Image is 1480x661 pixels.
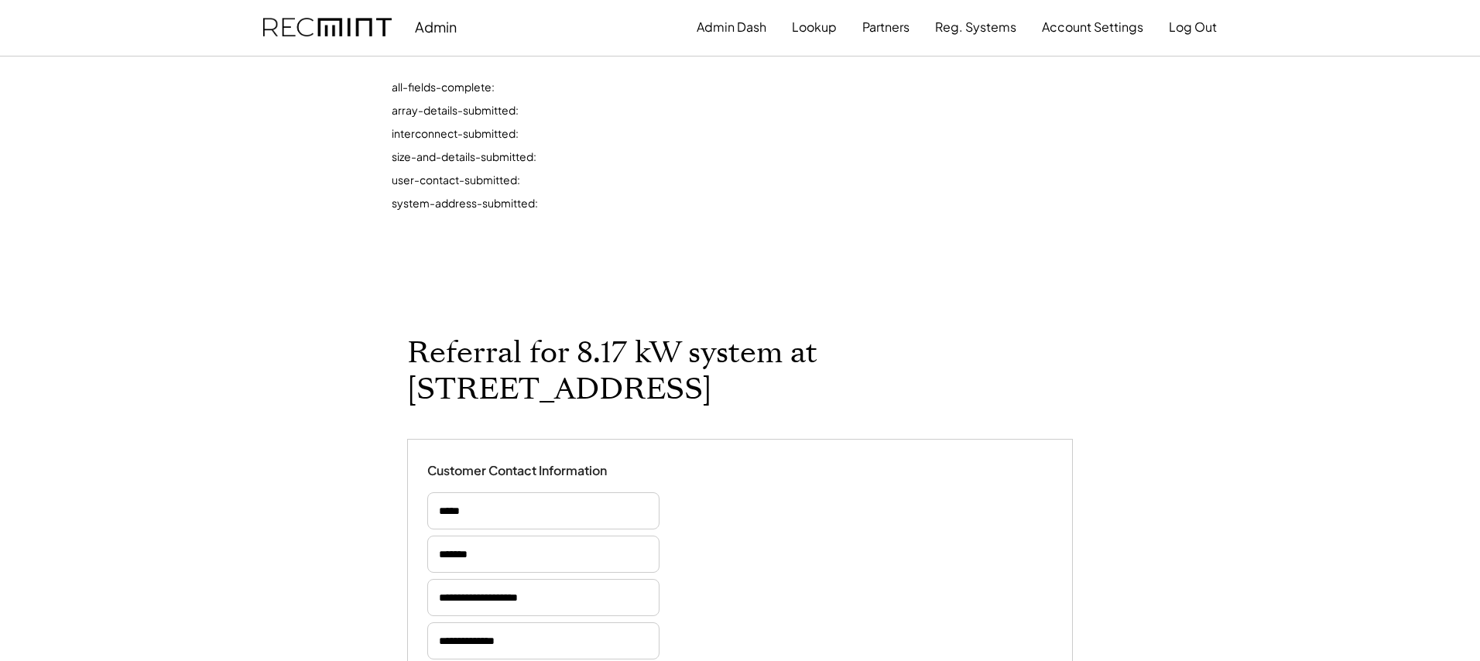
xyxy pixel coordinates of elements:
div: user-contact-submitted: [392,173,856,196]
img: recmint-logotype%403x.png [263,18,392,37]
button: Account Settings [1042,12,1143,43]
button: Log Out [1169,12,1217,43]
button: Reg. Systems [935,12,1016,43]
button: Partners [862,12,910,43]
div: Admin [415,18,457,36]
div: interconnect-submitted: [392,126,856,149]
div: size-and-details-submitted: [392,149,856,173]
div: system-address-submitted: [392,196,856,219]
button: Admin Dash [697,12,766,43]
div: all-fields-complete: [392,80,856,103]
button: Lookup [792,12,837,43]
div: Customer Contact Information [427,463,607,479]
h1: Referral for 8.17 kW system at [STREET_ADDRESS] [407,335,1073,408]
div: array-details-submitted: [392,103,856,126]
